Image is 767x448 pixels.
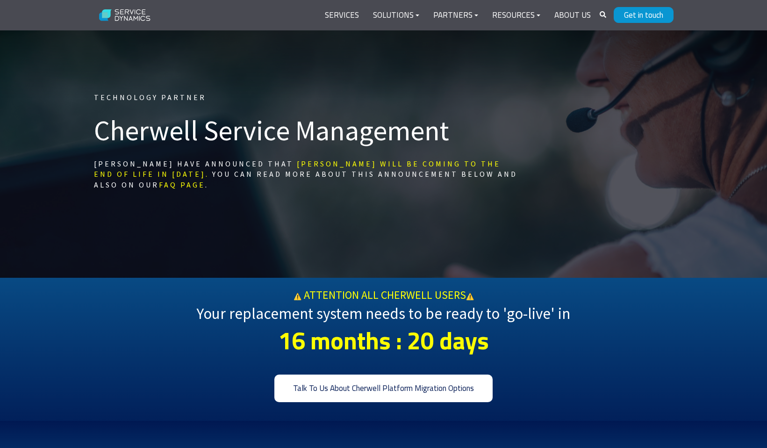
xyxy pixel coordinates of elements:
[426,4,485,27] a: Partners
[318,4,598,27] div: Navigation Menu
[94,169,517,189] span: You can read more ABOUT THIS ANNOUNCEMENT below and also on our .
[159,180,205,189] a: FAQ page
[485,4,547,27] a: Resources
[94,114,519,147] h1: Cherwell Service Management
[197,304,570,323] span: Your replacement system needs to be ready to 'go-live' in
[94,159,294,168] span: [PERSON_NAME] have announced that
[304,288,466,302] span: ATTENTION ALL CHERWELL USERS
[94,159,501,179] span: .
[318,4,366,27] a: Services
[103,318,664,364] p: 16 months : 20 days
[366,4,426,27] a: Solutions
[294,292,301,301] span: ⚠️
[274,375,493,402] a: Talk To Us About Cherwell Platform Migration Options
[466,292,474,301] span: ⚠️
[94,159,501,179] a: [PERSON_NAME] will be coming to the end of life in [DATE]
[547,4,598,27] a: About Us
[94,3,156,28] img: Service Dynamics Logo - White
[614,7,674,23] a: Get in touch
